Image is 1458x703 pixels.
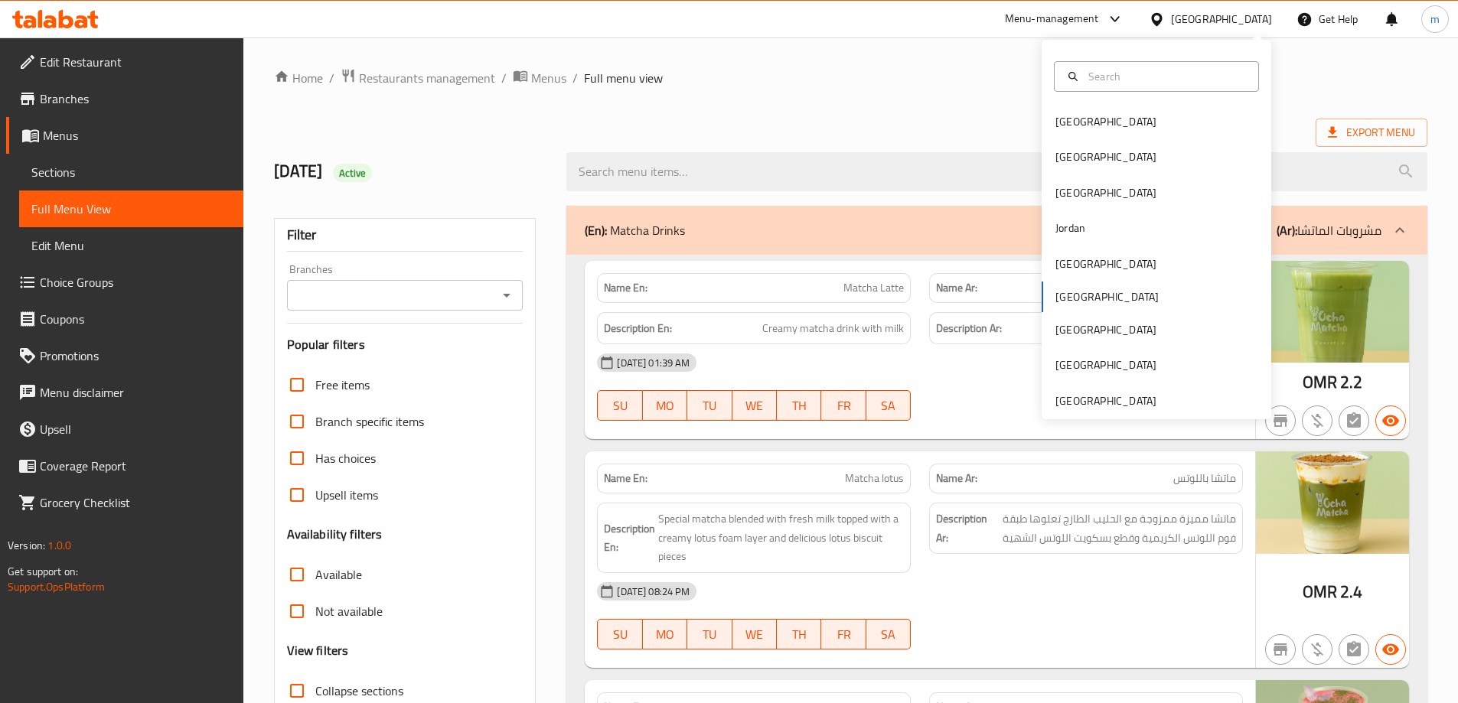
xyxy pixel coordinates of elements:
[6,484,243,521] a: Grocery Checklist
[6,264,243,301] a: Choice Groups
[873,623,905,646] span: SA
[496,285,517,306] button: Open
[8,535,45,555] span: Version:
[1302,634,1332,665] button: Purchased item
[732,390,777,421] button: WE
[6,80,243,117] a: Branches
[604,623,636,646] span: SU
[693,395,726,417] span: TU
[1277,221,1381,239] p: مشروبات الماتشا
[1055,184,1156,201] div: [GEOGRAPHIC_DATA]
[990,509,1236,547] span: ماتشا مميزة ممزوجة مع الحليب الطازج تعلوها طبقة فوم اللوتس الكريمية وقطع بسكويت اللوتس الشهية
[866,619,911,649] button: SA
[513,68,566,88] a: Menus
[1055,321,1156,338] div: [GEOGRAPHIC_DATA]
[315,449,376,467] span: Has choices
[19,154,243,190] a: Sections
[31,236,231,255] span: Edit Menu
[936,319,1002,338] strong: Description Ar:
[604,280,647,296] strong: Name En:
[40,90,231,108] span: Branches
[821,390,866,421] button: FR
[274,160,549,183] h2: [DATE]
[604,519,655,557] strong: Description En:
[739,395,771,417] span: WE
[643,619,687,649] button: MO
[287,336,524,353] h3: Popular filters
[40,493,231,512] span: Grocery Checklist
[1303,367,1337,397] span: OMR
[1340,577,1362,607] span: 2.4
[287,526,383,543] h3: Availability filters
[1375,634,1406,665] button: Available
[783,395,815,417] span: TH
[643,390,687,421] button: MO
[1171,11,1272,28] div: [GEOGRAPHIC_DATA]
[315,486,378,504] span: Upsell items
[936,280,977,296] strong: Name Ar:
[566,152,1427,191] input: search
[693,623,726,646] span: TU
[687,390,732,421] button: TU
[827,395,859,417] span: FR
[572,69,578,87] li: /
[762,319,904,338] span: Creamy matcha drink with milk
[658,509,904,566] span: Special matcha blended with fresh milk topped with a creamy lotus foam layer and delicious lotus ...
[315,602,383,620] span: Not available
[1173,470,1236,487] span: ماتشا باللوتس
[274,68,1427,88] nav: breadcrumb
[19,227,243,264] a: Edit Menu
[566,206,1427,255] div: (En): Matcha Drinks(Ar):مشروبات الماتشا
[8,561,78,581] span: Get support on:
[6,411,243,448] a: Upsell
[6,448,243,484] a: Coverage Report
[1302,405,1332,436] button: Purchased item
[1055,148,1156,165] div: [GEOGRAPHIC_DATA]
[329,69,334,87] li: /
[1430,11,1440,28] span: m
[1375,405,1406,436] button: Available
[739,623,771,646] span: WE
[40,273,231,291] span: Choice Groups
[1339,634,1369,665] button: Not has choices
[40,310,231,328] span: Coupons
[1005,10,1099,28] div: Menu-management
[585,221,685,239] p: Matcha Drinks
[315,682,403,700] span: Collapse sections
[6,374,243,411] a: Menu disclaimer
[611,356,696,370] span: [DATE] 01:39 AM
[6,337,243,374] a: Promotions
[40,420,231,438] span: Upsell
[866,390,911,421] button: SA
[315,376,370,394] span: Free items
[31,200,231,218] span: Full Menu View
[1328,123,1415,142] span: Export Menu
[611,584,696,599] span: [DATE] 08:24 PM
[6,301,243,337] a: Coupons
[40,347,231,365] span: Promotions
[777,619,821,649] button: TH
[6,117,243,154] a: Menus
[1265,634,1296,665] button: Not branch specific item
[604,319,672,338] strong: Description En:
[843,280,904,296] span: Matcha Latte
[43,126,231,145] span: Menus
[1055,255,1156,272] div: [GEOGRAPHIC_DATA]
[531,69,566,87] span: Menus
[604,395,636,417] span: SU
[845,470,904,487] span: Matcha lotus
[315,565,362,584] span: Available
[873,395,905,417] span: SA
[274,69,323,87] a: Home
[287,642,349,659] h3: View filters
[597,619,642,649] button: SU
[359,69,495,87] span: Restaurants management
[501,69,507,87] li: /
[936,509,987,547] strong: Description Ar:
[341,68,495,88] a: Restaurants management
[777,390,821,421] button: TH
[315,412,424,431] span: Branch specific items
[1055,113,1156,130] div: [GEOGRAPHIC_DATA]
[6,44,243,80] a: Edit Restaurant
[1082,68,1249,85] input: Search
